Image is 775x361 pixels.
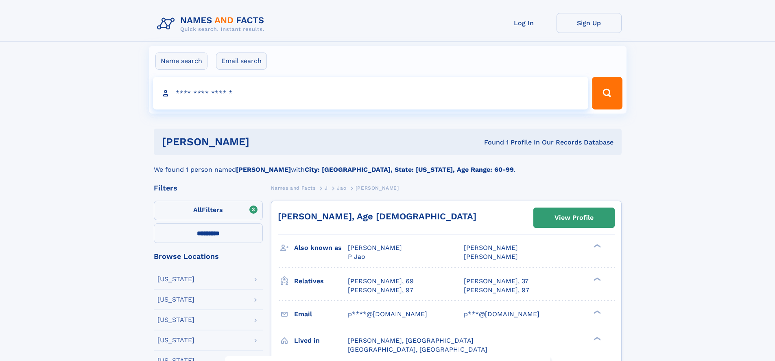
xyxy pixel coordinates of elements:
[337,183,346,193] a: Jao
[305,166,514,173] b: City: [GEOGRAPHIC_DATA], State: [US_STATE], Age Range: 60-99
[464,253,518,260] span: [PERSON_NAME]
[557,13,622,33] a: Sign Up
[236,166,291,173] b: [PERSON_NAME]
[592,276,601,282] div: ❯
[157,317,194,323] div: [US_STATE]
[325,185,328,191] span: J
[153,77,589,109] input: search input
[294,334,348,348] h3: Lived in
[162,137,367,147] h1: [PERSON_NAME]
[154,184,263,192] div: Filters
[193,206,202,214] span: All
[348,253,365,260] span: P Jao
[592,309,601,315] div: ❯
[464,310,539,318] span: p***@[DOMAIN_NAME]
[555,208,594,227] div: View Profile
[337,185,346,191] span: Jao
[154,201,263,220] label: Filters
[464,244,518,252] span: [PERSON_NAME]
[348,286,413,295] a: [PERSON_NAME], 97
[155,53,207,70] label: Name search
[157,296,194,303] div: [US_STATE]
[154,13,271,35] img: Logo Names and Facts
[348,346,487,353] span: [GEOGRAPHIC_DATA], [GEOGRAPHIC_DATA]
[294,274,348,288] h3: Relatives
[348,244,402,252] span: [PERSON_NAME]
[592,336,601,341] div: ❯
[592,77,622,109] button: Search Button
[491,13,557,33] a: Log In
[464,286,529,295] a: [PERSON_NAME], 97
[154,155,622,175] div: We found 1 person named with .
[216,53,267,70] label: Email search
[157,276,194,282] div: [US_STATE]
[356,185,399,191] span: [PERSON_NAME]
[592,243,601,249] div: ❯
[278,211,476,221] a: [PERSON_NAME], Age [DEMOGRAPHIC_DATA]
[367,138,613,147] div: Found 1 Profile In Our Records Database
[294,307,348,321] h3: Email
[154,253,263,260] div: Browse Locations
[464,277,528,286] a: [PERSON_NAME], 37
[348,277,414,286] a: [PERSON_NAME], 69
[325,183,328,193] a: J
[348,337,474,344] span: [PERSON_NAME], [GEOGRAPHIC_DATA]
[294,241,348,255] h3: Also known as
[271,183,316,193] a: Names and Facts
[157,337,194,343] div: [US_STATE]
[534,208,614,228] a: View Profile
